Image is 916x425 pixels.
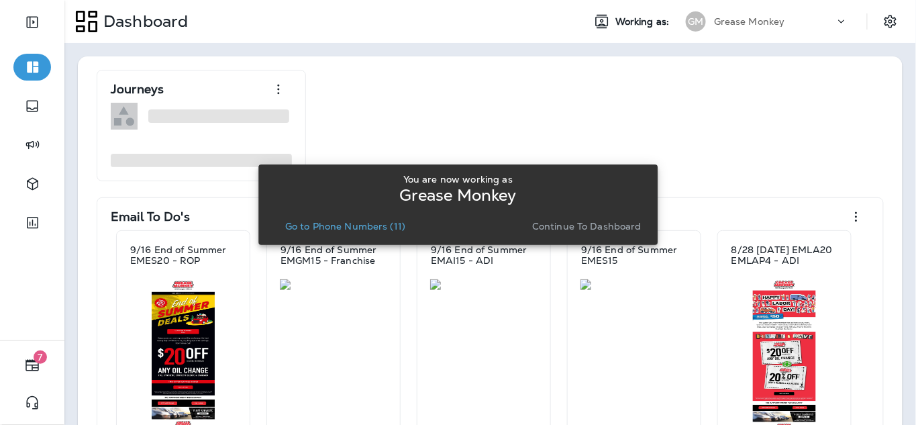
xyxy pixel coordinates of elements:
p: Journeys [111,83,164,96]
span: 7 [34,350,47,364]
button: Expand Sidebar [13,9,51,36]
button: Go to Phone Numbers (11) [280,217,411,236]
button: Continue to Dashboard [527,217,647,236]
p: Grease Monkey [399,190,517,201]
div: GM [686,11,706,32]
button: Settings [878,9,903,34]
p: 8/28 [DATE] EMLA20 EMLAP4 - ADI [731,244,837,266]
button: 7 [13,352,51,379]
p: Grease Monkey [714,16,785,27]
p: Email To Do's [111,210,190,224]
p: 9/16 End of Summer EMES20 - ROP [130,244,236,266]
p: Go to Phone Numbers (11) [285,221,405,232]
p: Dashboard [98,11,188,32]
p: You are now working as [403,174,513,185]
p: Continue to Dashboard [532,221,642,232]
